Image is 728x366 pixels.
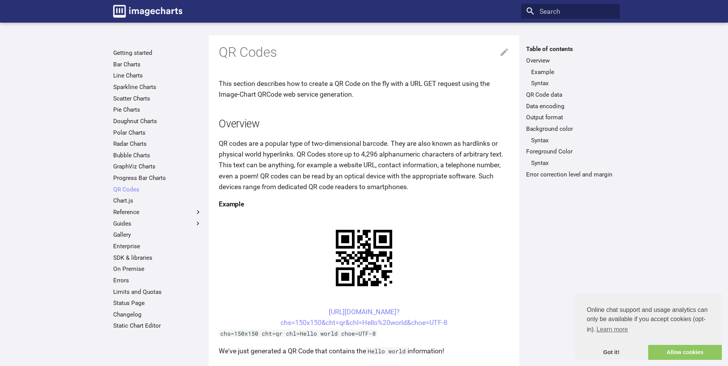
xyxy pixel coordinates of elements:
[526,125,615,133] a: Background color
[113,140,202,148] a: Radar Charts
[526,102,615,110] a: Data encoding
[113,311,202,318] a: Changelog
[113,322,202,330] a: Static Chart Editor
[281,308,447,326] a: [URL][DOMAIN_NAME]?chs=150x150&cht=qr&chl=Hello%20world&choe=UTF-8
[219,330,378,337] code: chs=150x150 cht=qr chl=Hello world choe=UTF-8
[113,83,202,91] a: Sparkline Charts
[531,79,615,87] a: Syntax
[526,171,615,178] a: Error correction level and margin
[113,5,182,18] img: logo
[526,137,615,144] nav: Background color
[113,117,202,125] a: Doughnut Charts
[648,345,722,360] a: allow cookies
[531,159,615,167] a: Syntax
[219,44,509,61] h1: QR Codes
[113,174,202,182] a: Progress Bar Charts
[113,265,202,273] a: On Premise
[526,114,615,121] a: Output format
[113,299,202,307] a: Status Page
[113,208,202,216] label: Reference
[113,49,202,57] a: Getting started
[219,78,509,100] p: This section describes how to create a QR Code on the fly with a URL GET request using the Image-...
[113,197,202,204] a: Chart.js
[113,152,202,159] a: Bubble Charts
[366,347,408,355] code: Hello world
[113,186,202,193] a: QR Codes
[322,216,406,300] img: chart
[219,117,509,132] h2: Overview
[110,2,186,21] a: Image-Charts documentation
[219,199,509,209] h4: Example
[113,129,202,137] a: Polar Charts
[526,159,615,167] nav: Foreground Color
[531,137,615,144] a: Syntax
[113,277,202,284] a: Errors
[113,163,202,170] a: GraphViz Charts
[521,45,620,53] label: Table of contents
[521,45,620,178] nav: Table of contents
[526,91,615,99] a: QR Code data
[526,148,615,155] a: Foreground Color
[113,231,202,239] a: Gallery
[587,305,710,335] span: Online chat support and usage analytics can only be available if you accept cookies (opt-in).
[574,293,722,360] div: cookieconsent
[219,346,509,356] p: We've just generated a QR Code that contains the information!
[219,138,509,192] p: QR codes are a popular type of two-dimensional barcode. They are also known as hardlinks or physi...
[526,68,615,87] nav: Overview
[531,68,615,76] a: Example
[574,345,648,360] a: dismiss cookie message
[113,72,202,79] a: Line Charts
[113,220,202,228] label: Guides
[113,61,202,68] a: Bar Charts
[113,95,202,102] a: Scatter Charts
[526,57,615,64] a: Overview
[521,4,620,19] input: Search
[113,242,202,250] a: Enterprise
[113,254,202,262] a: SDK & libraries
[113,288,202,296] a: Limits and Quotas
[113,106,202,114] a: Pie Charts
[595,324,629,335] a: learn more about cookies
